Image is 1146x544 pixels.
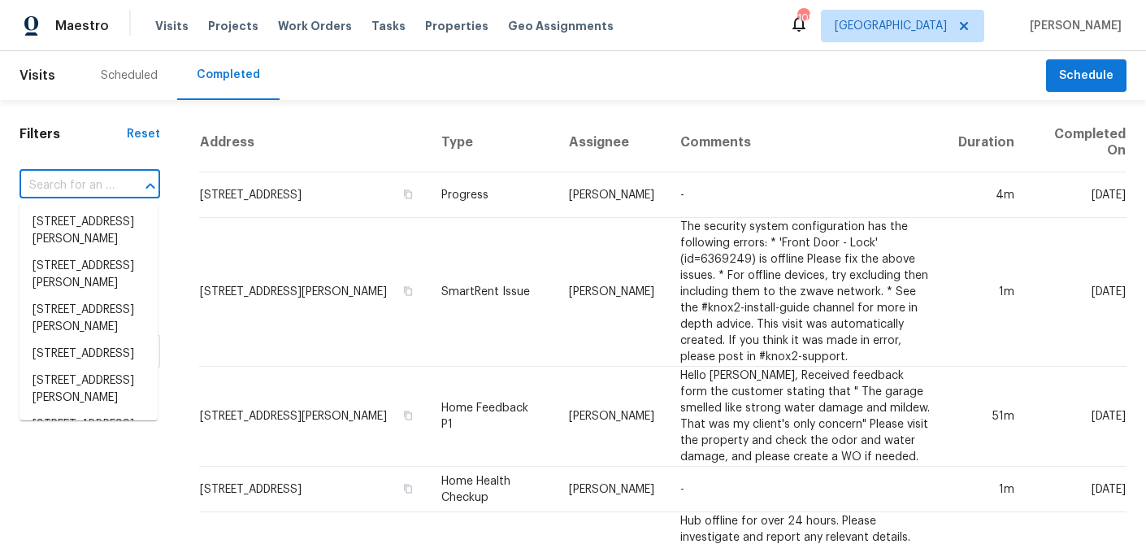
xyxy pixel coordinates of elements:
span: Schedule [1059,66,1113,86]
th: Type [428,113,556,172]
td: Home Health Checkup [428,467,556,512]
button: Copy Address [401,408,415,423]
span: [PERSON_NAME] [1023,18,1122,34]
td: [PERSON_NAME] [556,218,667,367]
span: Visits [155,18,189,34]
li: [STREET_ADDRESS][PERSON_NAME] [20,253,158,297]
td: [PERSON_NAME] [556,467,667,512]
td: 1m [945,218,1027,367]
span: Properties [425,18,488,34]
th: Duration [945,113,1027,172]
div: Reset [127,126,160,142]
span: Work Orders [278,18,352,34]
td: Home Feedback P1 [428,367,556,467]
td: [STREET_ADDRESS][PERSON_NAME] [199,367,428,467]
td: Progress [428,172,556,218]
span: Tasks [371,20,406,32]
td: The security system configuration has the following errors: * 'Front Door - Lock' (id=6369249) is... [667,218,945,367]
button: Copy Address [401,187,415,202]
span: [GEOGRAPHIC_DATA] [835,18,947,34]
td: [DATE] [1027,172,1126,218]
th: Completed On [1027,113,1126,172]
button: Copy Address [401,481,415,496]
span: Maestro [55,18,109,34]
td: - [667,172,945,218]
li: [STREET_ADDRESS][PERSON_NAME] [20,209,158,253]
div: Completed [197,67,260,83]
li: [STREET_ADDRESS][PERSON_NAME] [20,368,158,411]
td: SmartRent Issue [428,218,556,367]
span: Projects [208,18,258,34]
td: [STREET_ADDRESS][PERSON_NAME] [199,218,428,367]
button: Close [139,175,162,198]
td: 1m [945,467,1027,512]
li: [STREET_ADDRESS][PERSON_NAME] [20,297,158,341]
th: Comments [667,113,945,172]
button: Copy Address [401,284,415,298]
div: 105 [797,10,809,26]
div: Scheduled [101,67,158,84]
td: [PERSON_NAME] [556,367,667,467]
th: Assignee [556,113,667,172]
td: [DATE] [1027,467,1126,512]
td: [DATE] [1027,218,1126,367]
td: [PERSON_NAME] [556,172,667,218]
h1: Filters [20,126,127,142]
li: [STREET_ADDRESS] [20,411,158,438]
button: Schedule [1046,59,1126,93]
span: Geo Assignments [508,18,614,34]
input: Search for an address... [20,173,115,198]
li: [STREET_ADDRESS] [20,341,158,368]
td: [DATE] [1027,367,1126,467]
td: [STREET_ADDRESS] [199,467,428,512]
td: 51m [945,367,1027,467]
span: Visits [20,58,55,94]
td: [STREET_ADDRESS] [199,172,428,218]
td: - [667,467,945,512]
th: Address [199,113,428,172]
td: 4m [945,172,1027,218]
td: Hello [PERSON_NAME], Received feedback form the customer stating that " The garage smelled like s... [667,367,945,467]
